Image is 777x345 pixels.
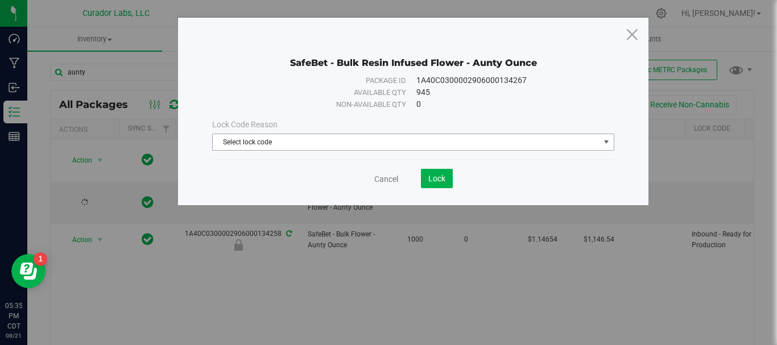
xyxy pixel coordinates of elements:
[421,169,453,188] button: Lock
[230,75,407,86] div: Package ID
[428,174,445,183] span: Lock
[230,99,407,110] div: Non-available qty
[34,252,47,266] iframe: Resource center unread badge
[212,40,614,69] div: SafeBet - Bulk Resin Infused Flower - Aunty Ounce
[416,98,597,110] div: 0
[213,134,600,150] span: Select lock code
[230,87,407,98] div: Available qty
[212,120,278,129] span: Lock Code Reason
[600,134,614,150] span: select
[416,86,597,98] div: 945
[416,74,597,86] div: 1A40C0300002906000134267
[11,254,46,288] iframe: Resource center
[374,173,398,185] a: Cancel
